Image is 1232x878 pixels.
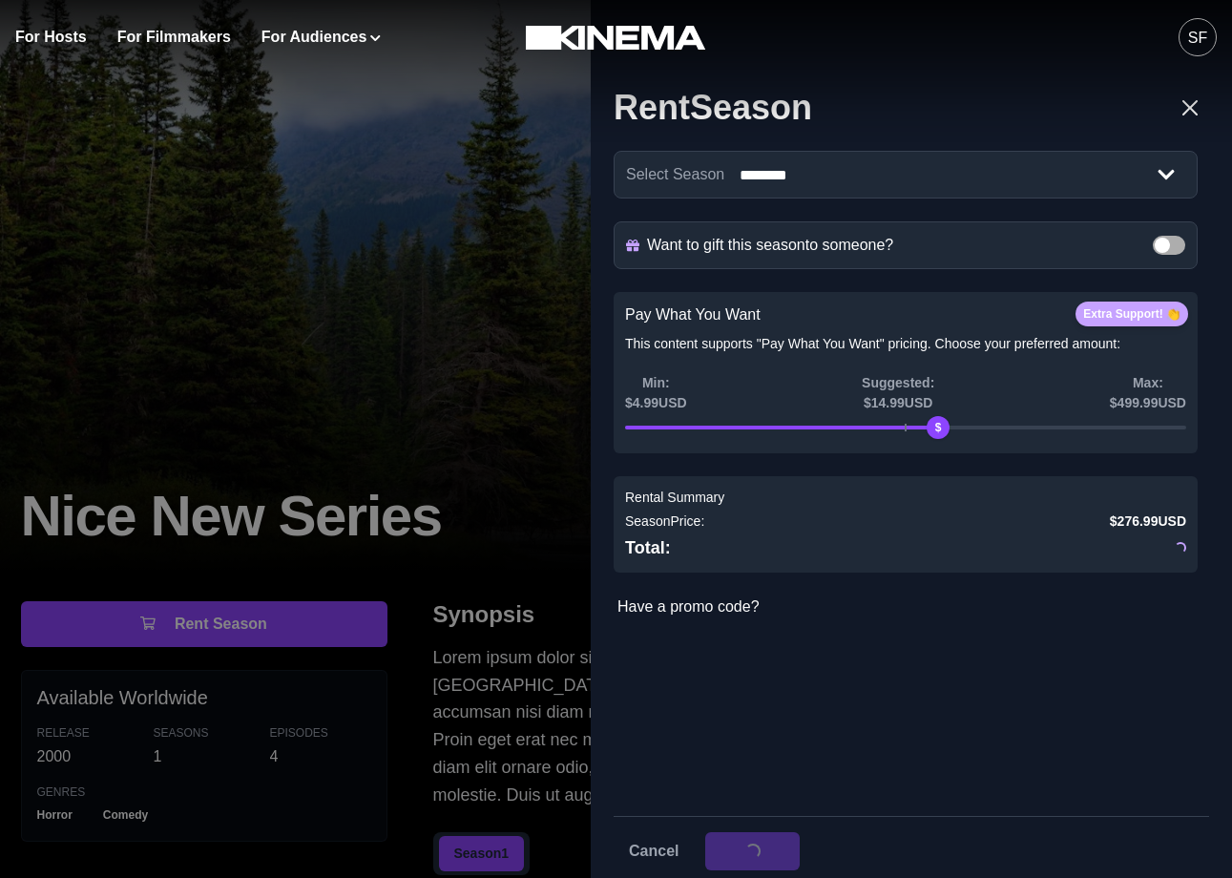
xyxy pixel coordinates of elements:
p: Total: [625,535,671,561]
label: Pay What You Want [625,303,1175,326]
p: Season Price: [625,512,704,532]
p: Max: $499.99 USD [1110,373,1186,413]
div: $ [935,419,942,436]
p: Have a promo code? [617,596,1198,618]
div: SF [1188,27,1207,50]
a: For Filmmakers [117,26,231,49]
p: $276.99 USD [1110,512,1186,532]
h2: Rent Season [614,87,812,128]
p: Min: $4.99 USD [625,373,687,413]
div: price-slider [927,416,950,439]
div: Extra Support! 👏 [1075,302,1188,326]
button: Cancel [614,832,694,870]
p: Suggested: $14.99 USD [862,373,934,413]
p: Want to gift this season to someone? [647,234,893,257]
label: Select Season [626,163,724,186]
a: For Hosts [15,26,87,49]
label: Rental Summary [625,488,1175,508]
button: Close [1171,89,1209,127]
p: This content supports "Pay What You Want" pricing. Choose your preferred amount: [625,334,1186,354]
